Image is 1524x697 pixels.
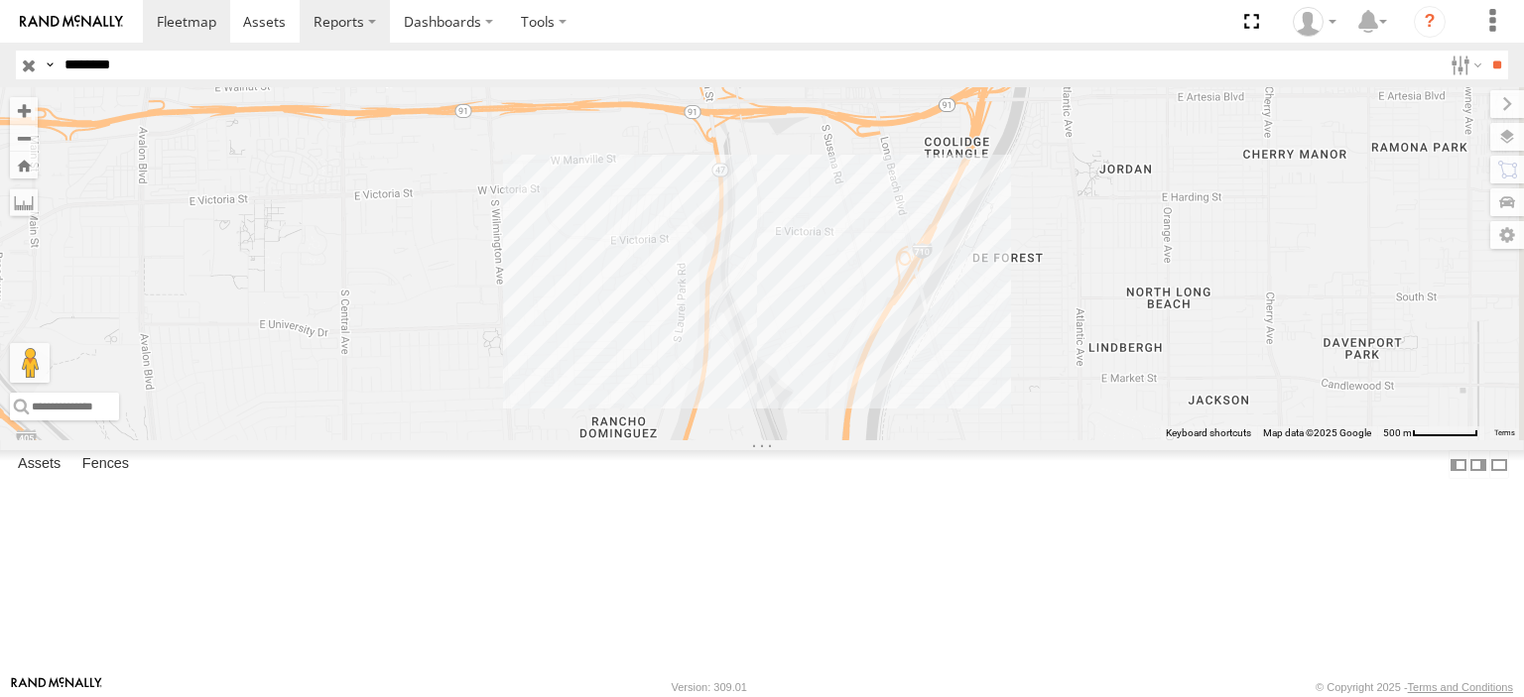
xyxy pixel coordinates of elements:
[1468,450,1488,479] label: Dock Summary Table to the Right
[42,51,58,79] label: Search Query
[10,188,38,216] label: Measure
[10,343,50,383] button: Drag Pegman onto the map to open Street View
[1263,427,1371,438] span: Map data ©2025 Google
[10,124,38,152] button: Zoom out
[1414,6,1446,38] i: ?
[1449,450,1468,479] label: Dock Summary Table to the Left
[11,677,102,697] a: Visit our Website
[1383,427,1412,438] span: 500 m
[1489,450,1509,479] label: Hide Summary Table
[20,15,123,29] img: rand-logo.svg
[1408,681,1513,693] a: Terms and Conditions
[672,681,747,693] div: Version: 309.01
[1286,7,1343,37] div: Zulema McIntosch
[1443,51,1485,79] label: Search Filter Options
[10,97,38,124] button: Zoom in
[1494,428,1515,436] a: Terms (opens in new tab)
[8,451,70,479] label: Assets
[1490,221,1524,249] label: Map Settings
[1166,426,1251,440] button: Keyboard shortcuts
[72,451,139,479] label: Fences
[1316,681,1513,693] div: © Copyright 2025 -
[1377,426,1484,440] button: Map Scale: 500 m per 63 pixels
[10,152,38,178] button: Zoom Home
